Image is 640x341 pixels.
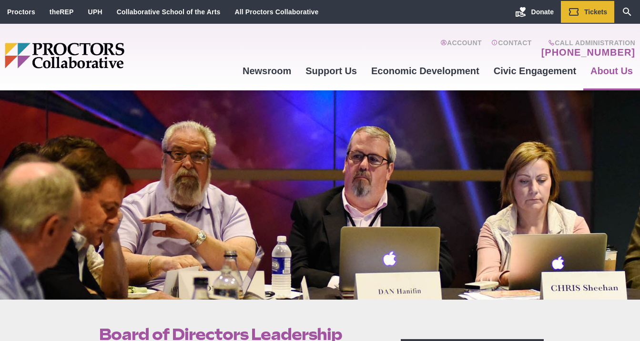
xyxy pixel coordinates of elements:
[538,39,635,47] span: Call Administration
[5,43,198,68] img: Proctors logo
[541,47,635,58] a: [PHONE_NUMBER]
[50,8,74,16] a: theREP
[88,8,102,16] a: UPH
[235,58,298,84] a: Newsroom
[7,8,35,16] a: Proctors
[298,58,364,84] a: Support Us
[491,39,532,58] a: Contact
[584,8,607,16] span: Tickets
[234,8,318,16] a: All Proctors Collaborative
[508,1,561,23] a: Donate
[487,58,583,84] a: Civic Engagement
[614,1,640,23] a: Search
[440,39,482,58] a: Account
[117,8,221,16] a: Collaborative School of the Arts
[583,58,640,84] a: About Us
[364,58,487,84] a: Economic Development
[561,1,614,23] a: Tickets
[531,8,554,16] span: Donate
